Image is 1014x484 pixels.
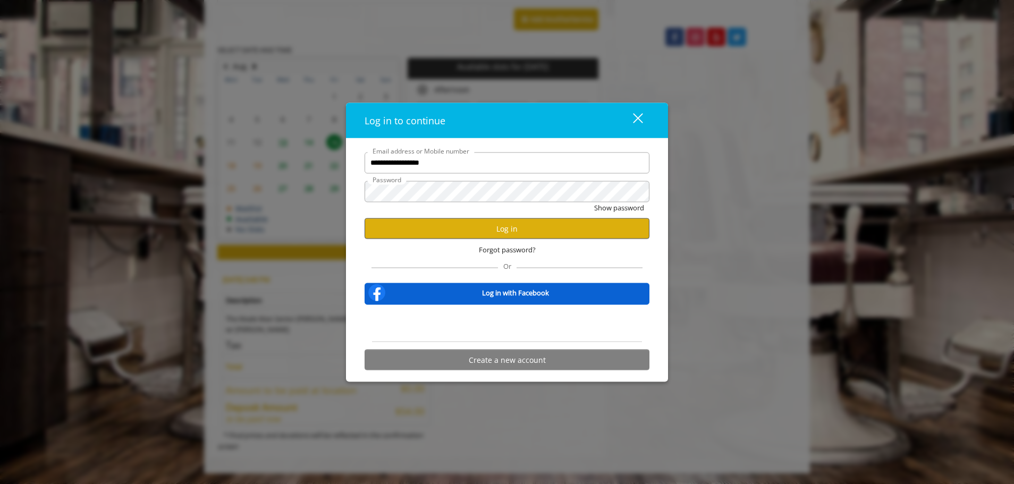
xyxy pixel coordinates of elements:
[498,261,517,271] span: Or
[594,202,644,213] button: Show password
[482,287,549,298] b: Log in with Facebook
[365,350,649,370] button: Create a new account
[365,114,445,126] span: Log in to continue
[365,181,649,202] input: Password
[621,112,642,128] div: close dialog
[366,282,387,303] img: facebook-logo
[479,244,536,256] span: Forgot password?
[453,312,561,335] iframe: Sign in with Google Button
[365,218,649,239] button: Log in
[613,109,649,131] button: close dialog
[365,152,649,173] input: Email address or Mobile number
[367,174,407,184] label: Password
[367,146,475,156] label: Email address or Mobile number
